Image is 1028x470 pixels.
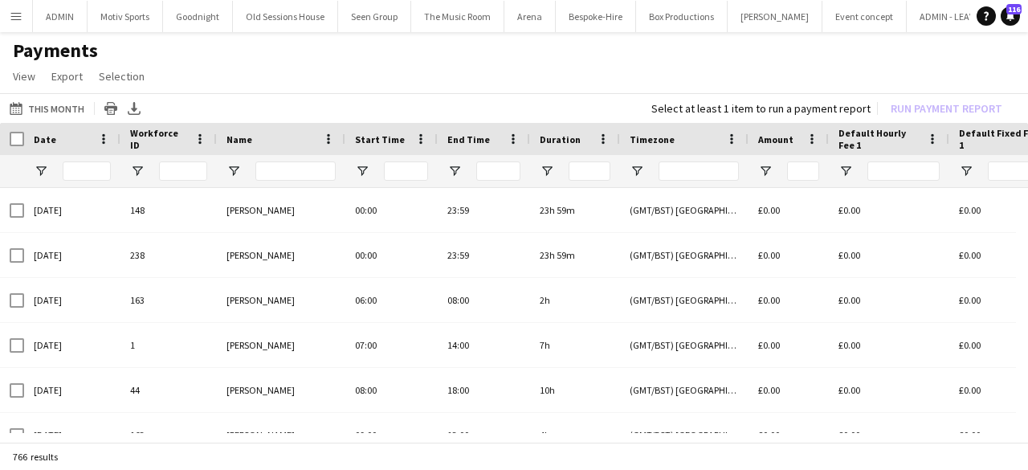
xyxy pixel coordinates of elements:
[829,368,949,412] div: £0.00
[88,1,163,32] button: Motiv Sports
[255,161,336,181] input: Name Filter Input
[636,1,728,32] button: Box Productions
[63,161,111,181] input: Date Filter Input
[530,233,620,277] div: 23h 59m
[51,69,83,84] span: Export
[728,1,822,32] button: [PERSON_NAME]
[530,413,620,457] div: 4h
[758,339,780,351] span: £0.00
[6,99,88,118] button: This Month
[120,323,217,367] div: 1
[33,1,88,32] button: ADMIN
[630,133,675,145] span: Timezone
[438,278,530,322] div: 08:00
[101,99,120,118] app-action-btn: Print
[758,384,780,396] span: £0.00
[24,323,120,367] div: [DATE]
[659,161,739,181] input: Timezone Filter Input
[620,368,749,412] div: (GMT/BST) [GEOGRAPHIC_DATA]
[345,413,438,457] div: 09:00
[233,1,338,32] button: Old Sessions House
[758,294,780,306] span: £0.00
[829,188,949,232] div: £0.00
[124,99,144,118] app-action-btn: Export XLSX
[411,1,504,32] button: The Music Room
[130,164,145,178] button: Open Filter Menu
[24,278,120,322] div: [DATE]
[758,204,780,216] span: £0.00
[838,127,920,151] span: Default Hourly Fee 1
[530,368,620,412] div: 10h
[822,1,907,32] button: Event concept
[620,278,749,322] div: (GMT/BST) [GEOGRAPHIC_DATA]
[226,133,252,145] span: Name
[530,323,620,367] div: 7h
[120,188,217,232] div: 148
[345,233,438,277] div: 00:00
[120,368,217,412] div: 44
[226,429,295,441] span: [PERSON_NAME]
[226,164,241,178] button: Open Filter Menu
[345,188,438,232] div: 00:00
[159,161,207,181] input: Workforce ID Filter Input
[1001,6,1020,26] a: 116
[24,188,120,232] div: [DATE]
[556,1,636,32] button: Bespoke-Hire
[630,164,644,178] button: Open Filter Menu
[92,66,151,87] a: Selection
[447,133,490,145] span: End Time
[120,233,217,277] div: 238
[226,204,295,216] span: [PERSON_NAME]
[438,323,530,367] div: 14:00
[476,161,520,181] input: End Time Filter Input
[24,368,120,412] div: [DATE]
[530,278,620,322] div: 2h
[620,323,749,367] div: (GMT/BST) [GEOGRAPHIC_DATA]
[758,429,780,441] span: £0.00
[758,249,780,261] span: £0.00
[829,233,949,277] div: £0.00
[226,384,295,396] span: [PERSON_NAME]
[99,69,145,84] span: Selection
[620,413,749,457] div: (GMT/BST) [GEOGRAPHIC_DATA]
[867,161,940,181] input: Default Hourly Fee 1 Filter Input
[45,66,89,87] a: Export
[758,133,793,145] span: Amount
[24,413,120,457] div: [DATE]
[438,368,530,412] div: 18:00
[438,413,530,457] div: 13:00
[447,164,462,178] button: Open Filter Menu
[530,188,620,232] div: 23h 59m
[226,294,295,306] span: [PERSON_NAME]
[6,66,42,87] a: View
[226,339,295,351] span: [PERSON_NAME]
[829,278,949,322] div: £0.00
[345,323,438,367] div: 07:00
[540,133,581,145] span: Duration
[829,323,949,367] div: £0.00
[120,278,217,322] div: 163
[651,101,871,116] div: Select at least 1 item to run a payment report
[959,164,973,178] button: Open Filter Menu
[355,133,405,145] span: Start Time
[355,164,369,178] button: Open Filter Menu
[787,161,819,181] input: Amount Filter Input
[34,133,56,145] span: Date
[24,233,120,277] div: [DATE]
[438,188,530,232] div: 23:59
[34,164,48,178] button: Open Filter Menu
[163,1,233,32] button: Goodnight
[345,278,438,322] div: 06:00
[338,1,411,32] button: Seen Group
[620,233,749,277] div: (GMT/BST) [GEOGRAPHIC_DATA]
[345,368,438,412] div: 08:00
[504,1,556,32] button: Arena
[438,233,530,277] div: 23:59
[130,127,188,151] span: Workforce ID
[838,164,853,178] button: Open Filter Menu
[1006,4,1022,14] span: 116
[829,413,949,457] div: £0.00
[13,69,35,84] span: View
[907,1,993,32] button: ADMIN - LEAVE
[120,413,217,457] div: 163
